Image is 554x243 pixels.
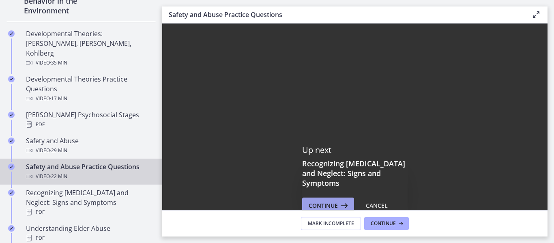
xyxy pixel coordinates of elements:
[26,58,152,68] div: Video
[26,172,152,181] div: Video
[26,136,152,155] div: Safety and Abuse
[26,74,152,103] div: Developmental Theories Practice Questions
[309,201,338,211] span: Continue
[26,224,152,243] div: Understanding Elder Abuse
[50,58,67,68] span: · 35 min
[371,220,396,227] span: Continue
[26,207,152,217] div: PDF
[8,30,15,37] i: Completed
[308,220,354,227] span: Mark Incomplete
[50,94,67,103] span: · 17 min
[26,146,152,155] div: Video
[26,29,152,68] div: Developmental Theories: [PERSON_NAME], [PERSON_NAME], Kohlberg
[302,159,408,188] h3: Recognizing [MEDICAL_DATA] and Neglect: Signs and Symptoms
[169,10,518,19] h3: Safety and Abuse Practice Questions
[50,146,67,155] span: · 29 min
[8,225,15,232] i: Completed
[301,217,361,230] button: Mark Incomplete
[8,138,15,144] i: Completed
[302,198,354,214] button: Continue
[26,110,152,129] div: [PERSON_NAME] Psychosocial Stages
[302,145,408,155] p: Up next
[26,94,152,103] div: Video
[26,188,152,217] div: Recognizing [MEDICAL_DATA] and Neglect: Signs and Symptoms
[366,201,388,211] div: Cancel
[26,162,152,181] div: Safety and Abuse Practice Questions
[26,233,152,243] div: PDF
[8,76,15,82] i: Completed
[359,198,394,214] button: Cancel
[364,217,409,230] button: Continue
[8,189,15,196] i: Completed
[26,120,152,129] div: PDF
[8,112,15,118] i: Completed
[50,172,67,181] span: · 22 min
[8,163,15,170] i: Completed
